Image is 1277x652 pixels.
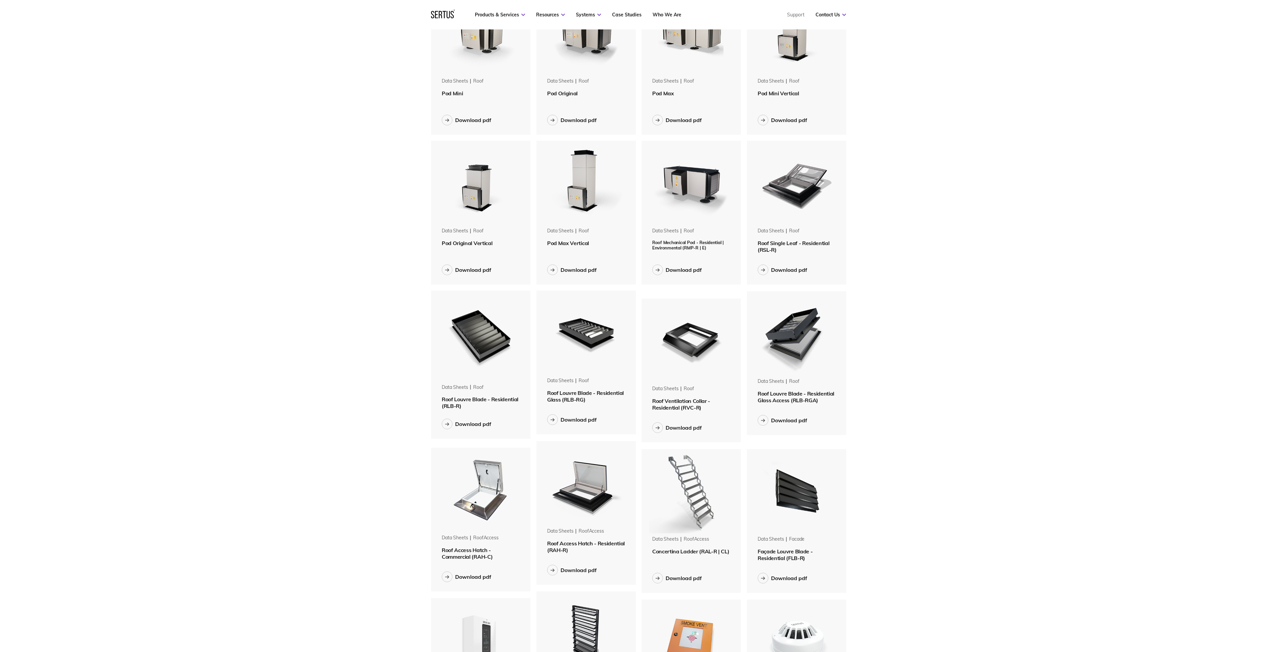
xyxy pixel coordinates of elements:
button: Download pdf [442,264,491,275]
div: Data Sheets [442,228,468,234]
div: roofAccess [684,536,709,543]
div: roofAccess [473,535,499,541]
div: Download pdf [455,573,491,580]
a: Who We Are [653,12,681,18]
div: Download pdf [561,567,597,573]
div: roof [789,78,799,85]
span: Roof Louvre Blade - Residential Glass Access (RLB-RGA) [758,390,834,404]
button: Download pdf [758,115,807,125]
div: Download pdf [561,117,597,123]
a: Resources [536,12,565,18]
div: roof [789,378,799,385]
span: Roof Access Hatch - Residential (RAH-R) [547,540,625,553]
div: Data Sheets [442,78,468,85]
div: Data Sheets [442,384,468,391]
span: Concertina Ladder (RAL-R | CL) [652,548,729,555]
div: Download pdf [666,424,702,431]
div: facade [789,536,804,543]
div: Data Sheets [758,378,784,385]
div: Download pdf [771,266,807,273]
div: roof [789,228,799,234]
div: roof [473,228,483,234]
div: roof [473,78,483,85]
div: Data Sheets [652,228,678,234]
div: Data Sheets [758,228,784,234]
div: Data Sheets [547,228,573,234]
div: Download pdf [455,421,491,427]
div: Data Sheets [652,78,678,85]
span: Roof Louvre Blade - Residential (RLB-R) [442,396,518,409]
button: Download pdf [442,115,491,125]
div: Download pdf [666,266,702,273]
a: Support [787,12,804,18]
iframe: Chat Widget [1157,574,1277,652]
button: Download pdf [758,264,807,275]
div: Data Sheets [442,535,468,541]
div: Download pdf [455,266,491,273]
div: Data Sheets [547,528,573,535]
a: Systems [576,12,601,18]
div: roof [579,78,589,85]
a: Contact Us [816,12,846,18]
div: Data Sheets [547,78,573,85]
div: Data Sheets [652,536,678,543]
div: Download pdf [561,266,597,273]
a: Products & Services [475,12,525,18]
div: Data Sheets [758,78,784,85]
div: roof [684,228,694,234]
button: Download pdf [442,571,491,582]
div: roof [684,386,694,392]
span: Pod Mini Vertical [758,90,799,97]
div: Download pdf [666,117,702,123]
span: Roof Louvre Blade - Residential Glass (RLB-RG) [547,390,624,403]
button: Download pdf [652,422,702,433]
a: Case Studies [612,12,642,18]
button: Download pdf [652,115,702,125]
button: Download pdf [758,415,807,426]
div: Download pdf [771,417,807,424]
div: Data Sheets [547,377,573,384]
button: Download pdf [442,419,491,429]
button: Download pdf [547,565,597,575]
button: Download pdf [547,264,597,275]
button: Download pdf [758,573,807,583]
span: Roof Access Hatch - Commercial (RAH-C) [442,547,493,560]
span: Roof Mechanical Pod - Residential | Environmental (RMP-R | E) [652,240,724,250]
button: Download pdf [652,573,702,583]
span: Pod Original [547,90,578,97]
span: Façade Louvre Blade - Residential (FLB-R) [758,548,813,561]
div: Download pdf [771,117,807,123]
span: Pod Mini [442,90,463,97]
span: Roof Ventilation Collar - Residential (RVC-R) [652,398,710,411]
span: Pod Original Vertical [442,240,492,246]
div: Download pdf [455,117,491,123]
div: Data Sheets [758,536,784,543]
span: Pod Max [652,90,674,97]
button: Download pdf [652,264,702,275]
div: roof [473,384,483,391]
span: Roof Single Leaf - Residential (RSL-R) [758,240,829,253]
div: Data Sheets [652,386,678,392]
div: roof [684,78,694,85]
div: roof [579,377,589,384]
div: Download pdf [666,575,702,581]
button: Download pdf [547,115,597,125]
div: roofAccess [579,528,604,535]
div: roof [579,228,589,234]
span: Pod Max Vertical [547,240,589,246]
div: Download pdf [771,575,807,581]
div: Download pdf [561,416,597,423]
button: Download pdf [547,414,597,425]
